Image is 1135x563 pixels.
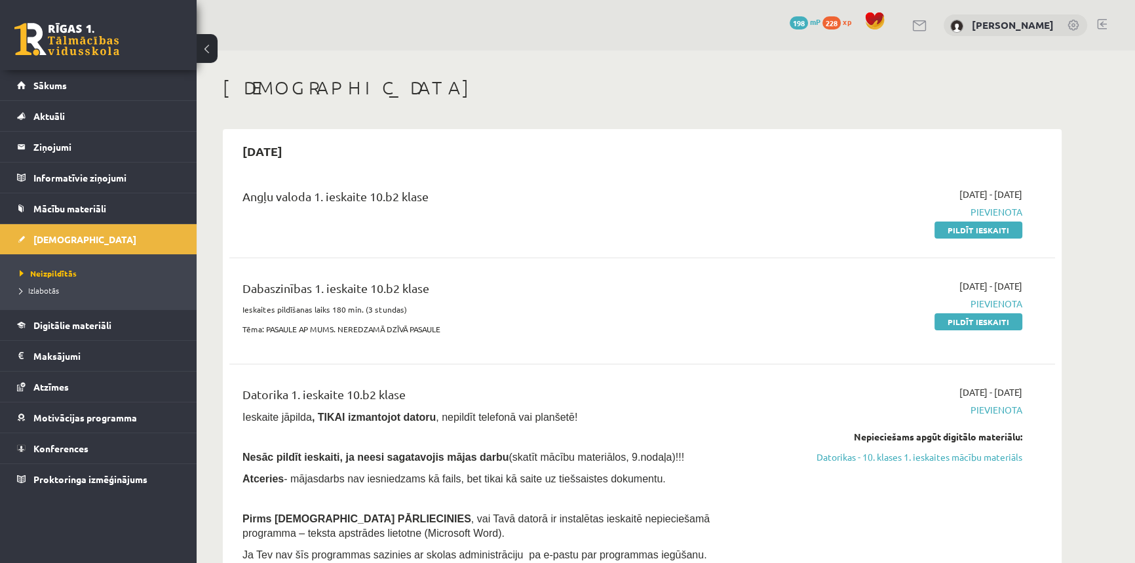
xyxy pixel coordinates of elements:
a: Ziņojumi [17,132,180,162]
a: Proktoringa izmēģinājums [17,464,180,494]
legend: Informatīvie ziņojumi [33,163,180,193]
span: Konferences [33,442,88,454]
a: 228 xp [822,16,858,27]
span: Motivācijas programma [33,412,137,423]
a: Pildīt ieskaiti [934,313,1022,330]
img: Ingus Riciks [950,20,963,33]
a: [DEMOGRAPHIC_DATA] [17,224,180,254]
span: Izlabotās [20,285,59,296]
span: 198 [790,16,808,29]
span: mP [810,16,820,27]
span: [DATE] - [DATE] [959,187,1022,201]
div: Datorika 1. ieskaite 10.b2 klase [242,385,756,410]
span: [DATE] - [DATE] [959,385,1022,399]
span: , vai Tavā datorā ir instalētas ieskaitē nepieciešamā programma – teksta apstrādes lietotne (Micr... [242,513,710,539]
h1: [DEMOGRAPHIC_DATA] [223,77,1062,99]
span: Atzīmes [33,381,69,393]
span: Pievienota [775,403,1022,417]
span: Ja Tev nav šīs programmas sazinies ar skolas administrāciju pa e-pastu par programmas iegūšanu. [242,549,706,560]
h2: [DATE] [229,136,296,166]
span: [DATE] - [DATE] [959,279,1022,293]
legend: Ziņojumi [33,132,180,162]
span: (skatīt mācību materiālos, 9.nodaļa)!!! [509,452,684,463]
p: Tēma: PASAULE AP MUMS. NEREDZAMĀ DZĪVĀ PASAULE [242,323,756,335]
a: Pildīt ieskaiti [934,222,1022,239]
a: Motivācijas programma [17,402,180,433]
a: Digitālie materiāli [17,310,180,340]
span: Ieskaite jāpilda , nepildīt telefonā vai planšetē! [242,412,577,423]
span: Sākums [33,79,67,91]
a: Maksājumi [17,341,180,371]
a: Informatīvie ziņojumi [17,163,180,193]
span: Nesāc pildīt ieskaiti, ja neesi sagatavojis mājas darbu [242,452,509,463]
a: Datorikas - 10. klases 1. ieskaites mācību materiāls [775,450,1022,464]
span: Proktoringa izmēģinājums [33,473,147,485]
span: Digitālie materiāli [33,319,111,331]
span: [DEMOGRAPHIC_DATA] [33,233,136,245]
a: [PERSON_NAME] [972,18,1054,31]
div: Angļu valoda 1. ieskaite 10.b2 klase [242,187,756,212]
p: Ieskaites pildīšanas laiks 180 min. (3 stundas) [242,303,756,315]
a: 198 mP [790,16,820,27]
span: Pievienota [775,205,1022,219]
a: Mācību materiāli [17,193,180,223]
a: Konferences [17,433,180,463]
a: Izlabotās [20,284,183,296]
span: Neizpildītās [20,268,77,279]
span: Pievienota [775,297,1022,311]
a: Sākums [17,70,180,100]
b: Atceries [242,473,284,484]
div: Dabaszinības 1. ieskaite 10.b2 klase [242,279,756,303]
div: Nepieciešams apgūt digitālo materiālu: [775,430,1022,444]
span: xp [843,16,851,27]
span: Aktuāli [33,110,65,122]
a: Aktuāli [17,101,180,131]
b: , TIKAI izmantojot datoru [312,412,436,423]
legend: Maksājumi [33,341,180,371]
a: Neizpildītās [20,267,183,279]
span: 228 [822,16,841,29]
span: Pirms [DEMOGRAPHIC_DATA] PĀRLIECINIES [242,513,471,524]
a: Atzīmes [17,372,180,402]
a: Rīgas 1. Tālmācības vidusskola [14,23,119,56]
span: - mājasdarbs nav iesniedzams kā fails, bet tikai kā saite uz tiešsaistes dokumentu. [242,473,666,484]
span: Mācību materiāli [33,203,106,214]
